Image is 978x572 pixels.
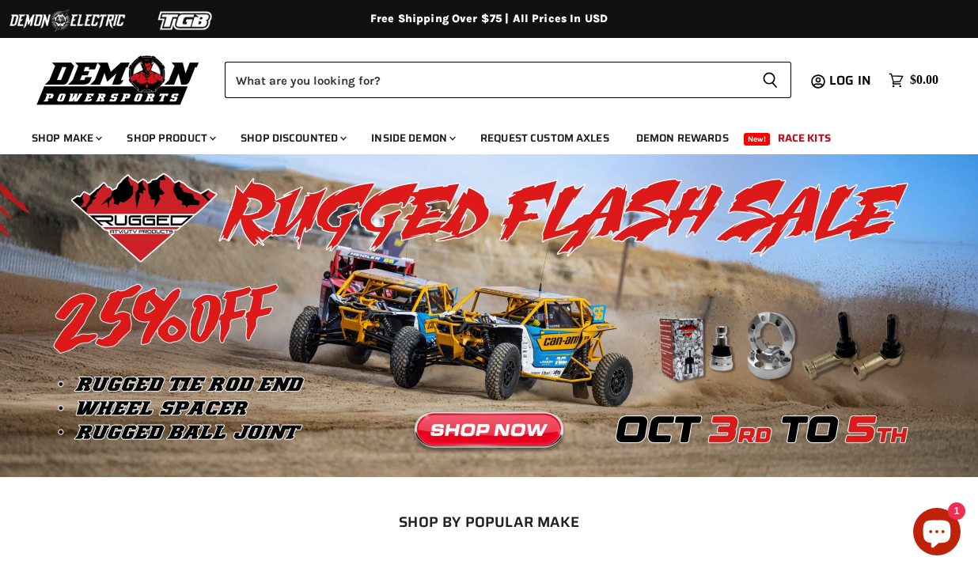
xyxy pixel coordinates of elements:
[359,122,465,154] a: Inside Demon
[829,70,871,90] span: Log in
[881,69,946,92] a: $0.00
[20,116,934,154] ul: Main menu
[8,6,127,36] img: Demon Electric Logo 2
[225,62,749,98] input: Search
[229,122,356,154] a: Shop Discounted
[115,122,226,154] a: Shop Product
[749,62,791,98] button: Search
[20,513,959,530] h2: SHOP BY POPULAR MAKE
[910,73,938,88] span: $0.00
[32,51,205,108] img: Demon Powersports
[225,62,791,98] form: Product
[127,6,245,36] img: TGB Logo 2
[744,133,771,146] span: New!
[624,122,741,154] a: Demon Rewards
[20,122,112,154] a: Shop Make
[766,122,843,154] a: Race Kits
[822,74,881,88] a: Log in
[468,122,621,154] a: Request Custom Axles
[908,508,965,559] inbox-online-store-chat: Shopify online store chat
